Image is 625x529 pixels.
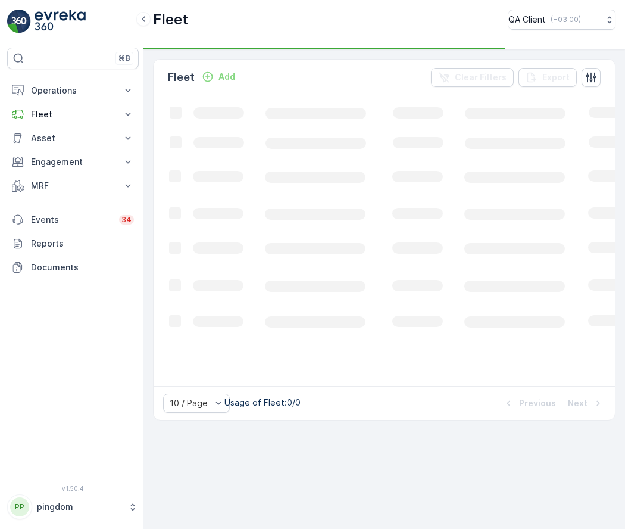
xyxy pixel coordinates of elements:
[31,180,115,192] p: MRF
[542,71,570,83] p: Export
[35,10,86,33] img: logo_light-DOdMpM7g.png
[218,71,235,83] p: Add
[7,208,139,232] a: Events34
[31,132,115,144] p: Asset
[168,69,195,86] p: Fleet
[455,71,507,83] p: Clear Filters
[37,501,122,513] p: pingdom
[118,54,130,63] p: ⌘B
[224,397,301,409] p: Usage of Fleet : 0/0
[7,232,139,256] a: Reports
[7,150,139,174] button: Engagement
[431,68,514,87] button: Clear Filters
[518,68,577,87] button: Export
[10,497,29,516] div: PP
[31,156,115,168] p: Engagement
[7,102,139,126] button: Fleet
[519,397,556,409] p: Previous
[7,485,139,492] span: v 1.50.4
[551,15,581,24] p: ( +03:00 )
[31,85,115,97] p: Operations
[7,10,31,33] img: logo
[31,214,112,226] p: Events
[567,396,605,410] button: Next
[31,238,134,250] p: Reports
[7,126,139,150] button: Asset
[197,70,240,84] button: Add
[7,256,139,279] a: Documents
[31,262,134,273] p: Documents
[7,174,139,198] button: MRF
[153,10,188,29] p: Fleet
[7,79,139,102] button: Operations
[508,10,615,30] button: QA Client(+03:00)
[501,396,557,410] button: Previous
[31,108,115,120] p: Fleet
[121,215,132,225] p: 34
[568,397,587,409] p: Next
[508,14,546,26] p: QA Client
[7,494,139,519] button: PPpingdom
